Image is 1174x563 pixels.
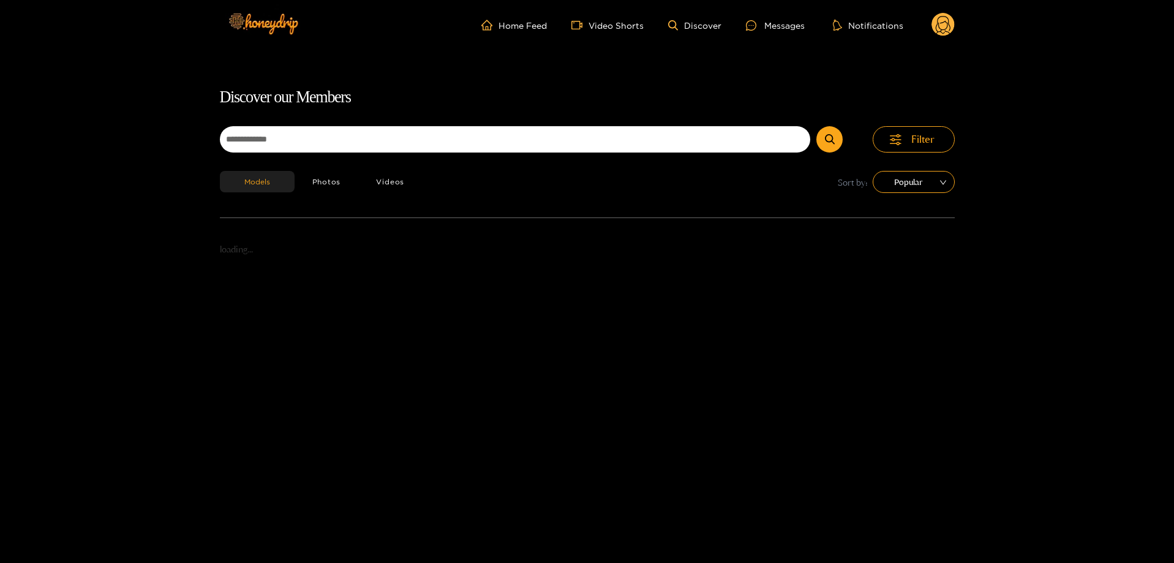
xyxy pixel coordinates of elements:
[358,171,422,192] button: Videos
[220,243,955,257] p: loading...
[816,126,843,153] button: Submit Search
[873,171,955,193] div: sort
[829,19,907,31] button: Notifications
[668,20,721,31] a: Discover
[838,175,868,189] span: Sort by:
[911,132,935,146] span: Filter
[220,85,955,110] h1: Discover our Members
[481,20,499,31] span: home
[873,126,955,153] button: Filter
[571,20,644,31] a: Video Shorts
[571,20,589,31] span: video-camera
[882,173,946,191] span: Popular
[295,171,359,192] button: Photos
[746,18,805,32] div: Messages
[220,171,295,192] button: Models
[481,20,547,31] a: Home Feed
